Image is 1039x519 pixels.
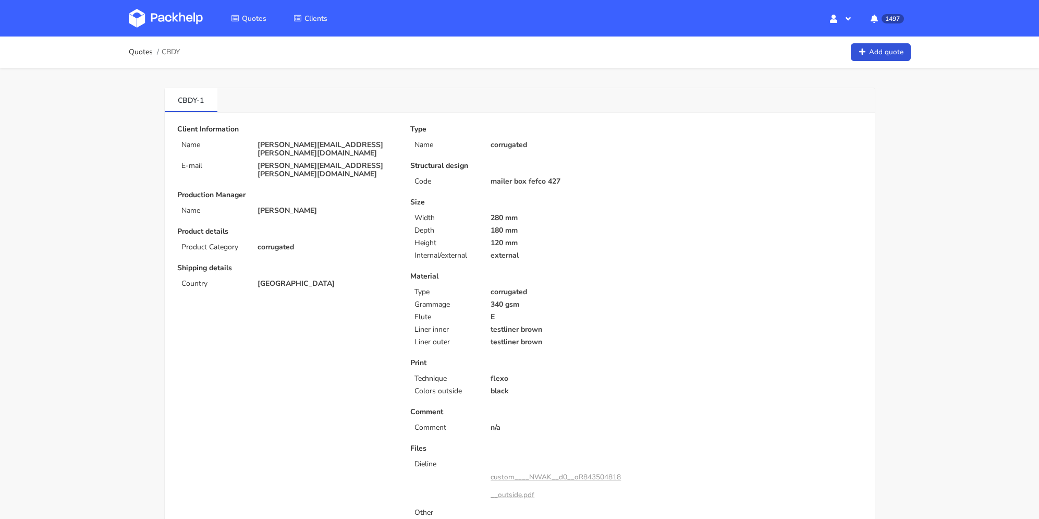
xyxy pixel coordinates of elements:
p: Print [410,359,629,367]
p: corrugated [491,141,629,149]
p: n/a [491,424,629,432]
p: Code [414,177,478,186]
p: [GEOGRAPHIC_DATA] [258,280,396,288]
p: Production Manager [177,191,396,199]
span: Quotes [242,14,266,23]
p: Size [410,198,629,207]
img: Dashboard [129,9,203,28]
button: 1497 [862,9,910,28]
p: Colors outside [414,387,478,395]
span: 1497 [882,14,903,23]
p: Files [410,444,629,453]
p: Grammage [414,300,478,309]
p: mailer box fefco 427 [491,177,629,186]
p: Internal/external [414,251,478,260]
p: Shipping details [177,264,396,272]
a: Quotes [129,48,153,56]
p: Height [414,239,478,247]
p: 340 gsm [491,300,629,309]
p: Flute [414,313,478,321]
p: Depth [414,226,478,235]
p: Country [181,280,245,288]
p: Product Category [181,243,245,251]
a: custom____NWAK__d0__oR843504818__outside.pdf [491,472,621,500]
p: testliner brown [491,325,629,334]
p: testliner brown [491,338,629,346]
a: Quotes [218,9,279,28]
p: flexo [491,375,629,383]
span: Clients [304,14,327,23]
p: [PERSON_NAME][EMAIL_ADDRESS][PERSON_NAME][DOMAIN_NAME] [258,141,396,158]
p: Client Information [177,125,396,134]
p: Name [414,141,478,149]
p: Other [414,509,478,517]
p: Name [181,207,245,215]
p: Type [414,288,478,296]
p: Structural design [410,162,629,170]
p: E [491,313,629,321]
p: E-mail [181,162,245,170]
p: [PERSON_NAME][EMAIL_ADDRESS][PERSON_NAME][DOMAIN_NAME] [258,162,396,178]
p: Technique [414,375,478,383]
p: Comment [414,424,478,432]
p: corrugated [491,288,629,296]
p: corrugated [258,243,396,251]
p: Type [410,125,629,134]
p: Width [414,214,478,222]
p: 120 mm [491,239,629,247]
p: Dieline [414,460,478,468]
p: Liner outer [414,338,478,346]
nav: breadcrumb [129,42,180,63]
p: Product details [177,227,396,236]
a: CBDY-1 [165,88,218,111]
p: [PERSON_NAME] [258,207,396,215]
p: Material [410,272,629,281]
a: Add quote [851,43,911,62]
p: Name [181,141,245,149]
span: CBDY [162,48,180,56]
p: black [491,387,629,395]
p: 280 mm [491,214,629,222]
p: Liner inner [414,325,478,334]
p: 180 mm [491,226,629,235]
p: external [491,251,629,260]
p: Comment [410,408,629,416]
a: Clients [281,9,340,28]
